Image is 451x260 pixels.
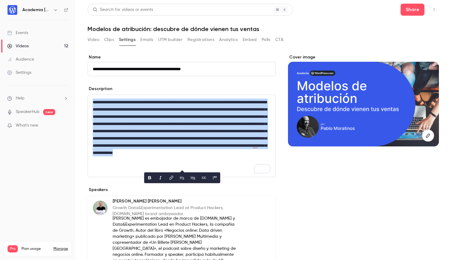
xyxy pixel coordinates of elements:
button: Video [88,35,99,45]
button: Emails [140,35,153,45]
div: Audience [7,56,34,62]
button: Polls [262,35,270,45]
p: [PERSON_NAME] [PERSON_NAME] [113,198,237,204]
img: Academia WordPress.com [8,5,17,15]
span: What's new [16,122,38,129]
div: editor [88,95,276,177]
p: Speakers [88,187,276,193]
p: Growth Data&Experimentation Lead at Product Hackers, [DOMAIN_NAME] brand ambassador [113,205,237,217]
img: Pablo Moratinos [93,201,107,215]
span: new [43,109,55,115]
a: SpeakerHub [16,109,40,115]
div: Settings [7,70,31,76]
h6: Academia [DOMAIN_NAME] [22,7,51,13]
div: Search for videos or events [93,7,153,13]
div: Events [7,30,28,36]
a: Manage [53,246,68,251]
button: Clips [104,35,114,45]
h1: Modelos de atribución: descubre de dónde vienen tus ventas [88,25,439,33]
label: Cover image [288,54,439,60]
button: Embed [243,35,257,45]
button: bold [145,173,155,183]
label: Description [88,86,112,92]
button: Registrations [187,35,214,45]
button: link [167,173,176,183]
li: help-dropdown-opener [7,95,68,102]
button: UTM builder [158,35,183,45]
button: blockquote [210,173,220,183]
div: To enrich screen reader interactions, please activate Accessibility in Grammarly extension settings [88,95,276,177]
label: Name [88,54,276,60]
button: Settings [119,35,136,45]
button: Top Bar Actions [429,5,439,14]
span: Pro [8,245,18,252]
div: Videos [7,43,29,49]
button: CTA [275,35,283,45]
button: Share [401,4,424,16]
span: Plan usage [21,246,50,251]
button: italic [156,173,165,183]
span: Help [16,95,24,102]
button: Analytics [219,35,238,45]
